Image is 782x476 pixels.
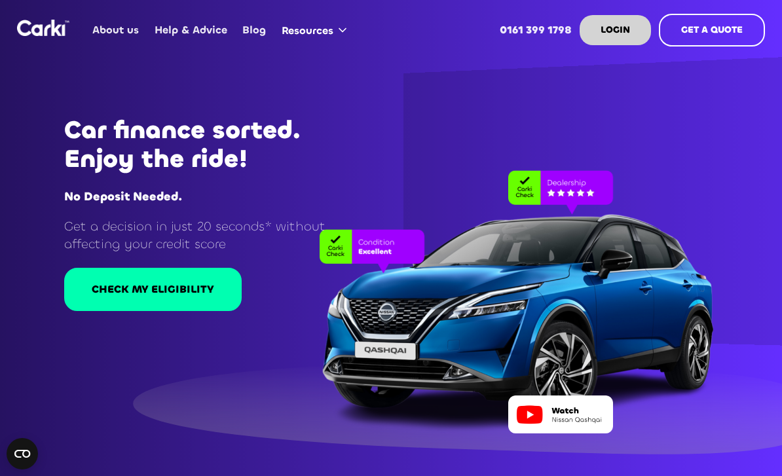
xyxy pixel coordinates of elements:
[493,5,580,56] a: 0161 399 1798
[235,5,274,56] a: Blog
[17,20,69,36] img: Logo
[64,189,182,204] strong: No Deposit Needed.
[85,5,147,56] a: About us
[681,24,743,36] strong: GET A QUOTE
[64,268,242,311] a: CHECK MY ELIGIBILITY
[601,24,630,36] strong: LOGIN
[282,24,333,38] div: Resources
[64,217,358,253] p: Get a decision in just 20 seconds* without affecting your credit score
[147,5,234,56] a: Help & Advice
[64,346,130,359] img: stars
[17,20,69,36] a: home
[500,23,572,37] strong: 0161 399 1798
[659,14,765,46] a: GET A QUOTE
[7,438,38,469] button: Open CMP widget
[92,282,214,297] div: CHECK MY ELIGIBILITY
[274,5,360,55] div: Resources
[64,116,358,174] h1: Car finance sorted. Enjoy the ride!
[64,325,130,342] img: trustpilot
[580,15,651,45] a: LOGIN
